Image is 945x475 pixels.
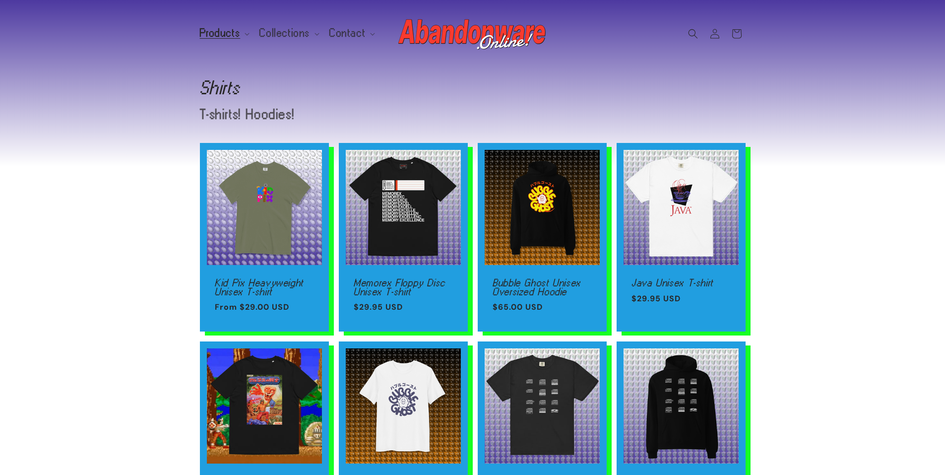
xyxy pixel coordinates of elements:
summary: Search [682,23,704,45]
a: Bubble Ghost Unisex Oversized Hoodie [493,278,592,296]
img: Abandonware [398,14,547,54]
a: Kid Pix Heavyweight Unisex T-shirt [215,278,314,296]
span: Contact [329,29,366,38]
a: Java Unisex T-shirt [631,278,731,287]
summary: Products [194,23,254,44]
a: Memorex Floppy Disc Unisex T-shirt [354,278,453,296]
a: Abandonware [394,10,551,57]
p: T-shirts! Hoodies! [200,108,564,121]
h1: Shirts [200,79,746,95]
span: Collections [259,29,310,38]
summary: Contact [323,23,379,44]
span: Products [200,29,241,38]
summary: Collections [253,23,323,44]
